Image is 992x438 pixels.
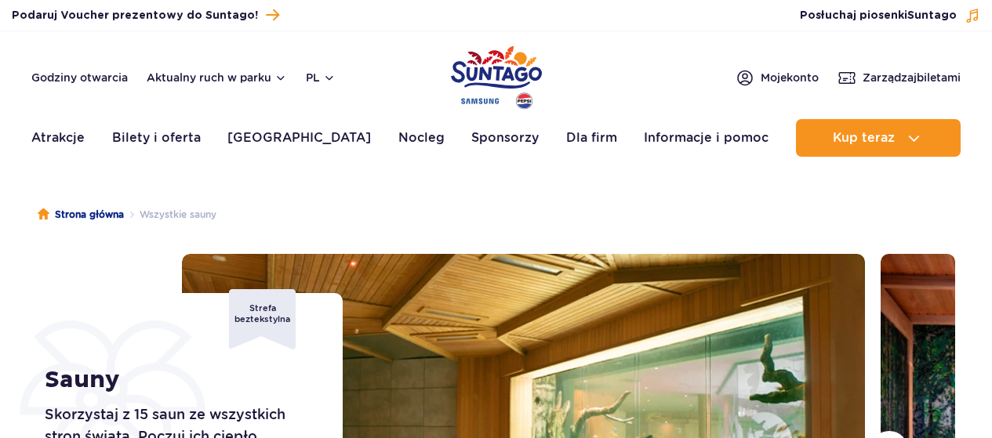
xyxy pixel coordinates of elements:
[398,119,445,157] a: Nocleg
[907,10,957,21] span: Suntago
[124,207,216,223] li: Wszystkie sauny
[38,207,124,223] a: Strona główna
[451,39,542,111] a: Park of Poland
[229,289,296,349] div: Strefa beztekstylna
[31,119,85,157] a: Atrakcje
[796,119,961,157] button: Kup teraz
[12,8,258,24] span: Podaruj Voucher prezentowy do Suntago!
[147,71,287,84] button: Aktualny ruch w parku
[112,119,201,157] a: Bilety i oferta
[736,68,819,87] a: Mojekonto
[306,70,336,85] button: pl
[471,119,539,157] a: Sponsorzy
[12,5,279,26] a: Podaruj Voucher prezentowy do Suntago!
[833,131,895,145] span: Kup teraz
[863,70,961,85] span: Zarządzaj biletami
[761,70,819,85] span: Moje konto
[31,70,128,85] a: Godziny otwarcia
[800,8,957,24] span: Posłuchaj piosenki
[644,119,769,157] a: Informacje i pomoc
[800,8,980,24] button: Posłuchaj piosenkiSuntago
[45,366,307,394] h1: Sauny
[227,119,371,157] a: [GEOGRAPHIC_DATA]
[566,119,617,157] a: Dla firm
[838,68,961,87] a: Zarządzajbiletami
